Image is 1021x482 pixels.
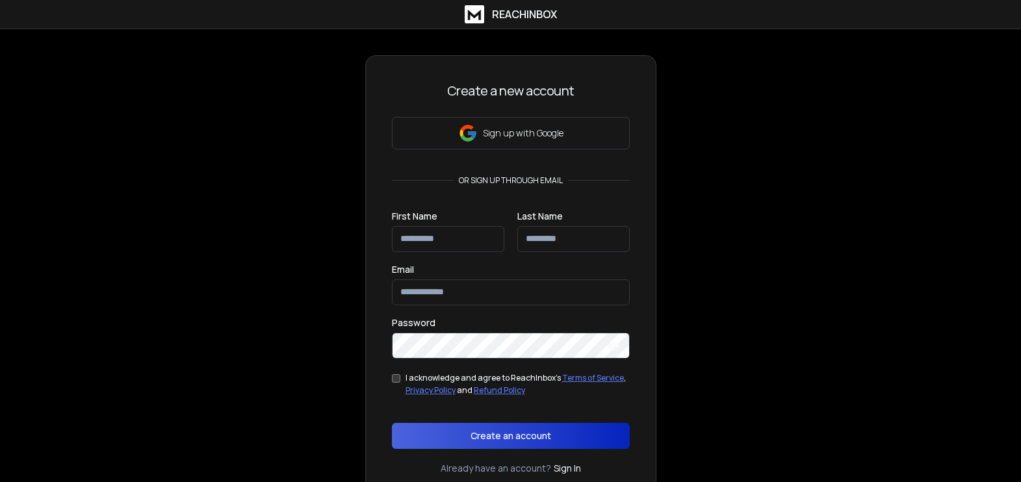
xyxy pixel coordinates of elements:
label: Last Name [517,212,563,221]
p: Sign up with Google [483,127,563,140]
label: Password [392,318,435,327]
a: Terms of Service [562,372,624,383]
h1: ReachInbox [492,6,557,22]
button: Sign up with Google [392,117,630,149]
a: Refund Policy [474,385,525,396]
a: Privacy Policy [406,385,456,396]
label: Email [392,265,414,274]
p: or sign up through email [454,175,568,186]
h3: Create a new account [392,82,630,100]
p: Already have an account? [441,462,551,475]
div: I acknowledge and agree to ReachInbox's , and [406,372,630,397]
img: logo [465,5,484,23]
button: Create an account [392,423,630,449]
a: Sign In [554,462,581,475]
label: First Name [392,212,437,221]
a: ReachInbox [465,5,557,23]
